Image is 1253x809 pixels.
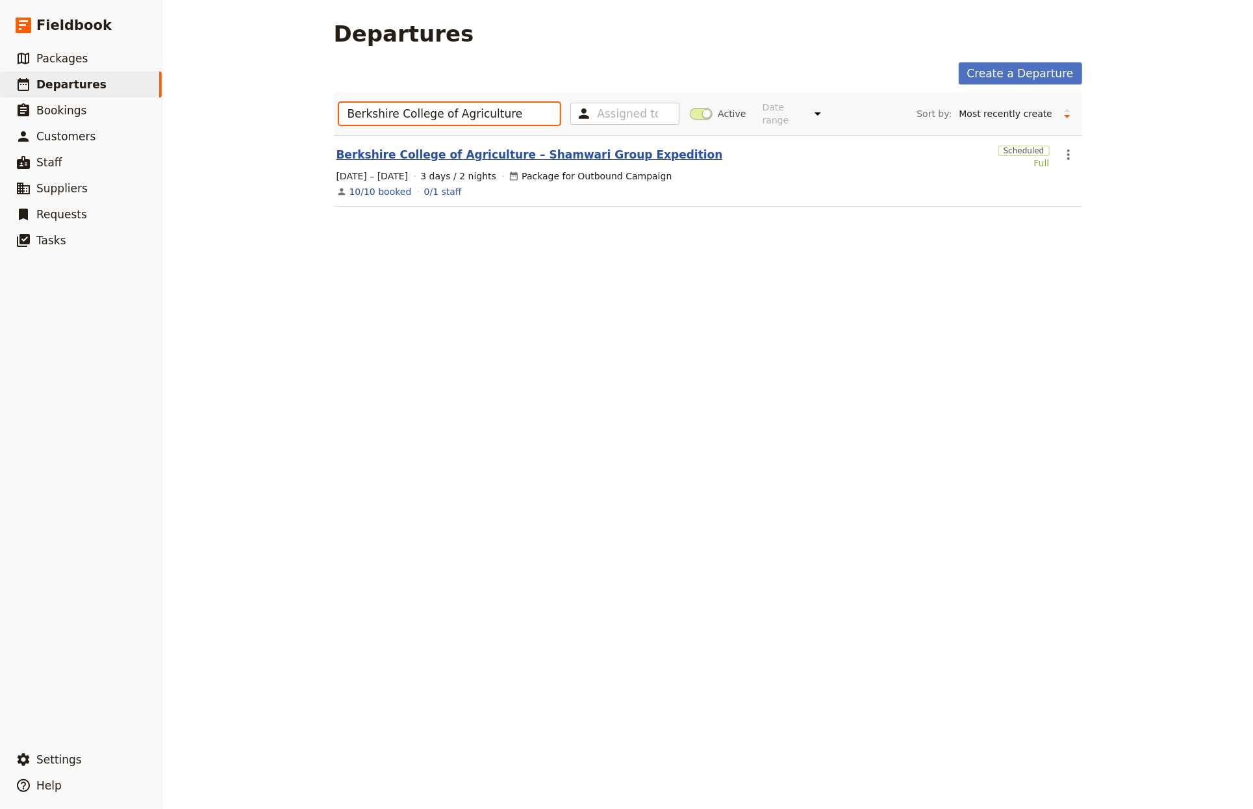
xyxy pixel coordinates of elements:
[998,146,1050,156] span: Scheduled
[509,170,672,183] div: Package for Outbound Campaign
[336,170,409,183] span: [DATE] – [DATE]
[1057,104,1077,123] button: Change sort direction
[597,106,658,122] input: Assigned to
[424,185,462,198] a: 0/1 staff
[36,156,62,169] span: Staff
[339,103,561,125] input: Type to filter
[36,52,88,65] span: Packages
[36,182,88,195] span: Suppliers
[336,147,723,162] a: Berkshire College of Agriculture – Shamwari Group Expedition
[36,78,107,91] span: Departures
[1057,144,1080,166] button: Actions
[959,62,1082,84] a: Create a Departure
[36,779,62,792] span: Help
[718,107,746,120] span: Active
[36,208,87,221] span: Requests
[420,170,496,183] span: 3 days / 2 nights
[334,21,474,47] h1: Departures
[36,16,112,35] span: Fieldbook
[349,185,412,198] a: View the bookings for this departure
[36,130,95,143] span: Customers
[917,107,952,120] span: Sort by:
[954,104,1057,123] select: Sort by:
[36,234,66,247] span: Tasks
[36,104,86,117] span: Bookings
[998,157,1050,170] div: Full
[36,753,82,766] span: Settings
